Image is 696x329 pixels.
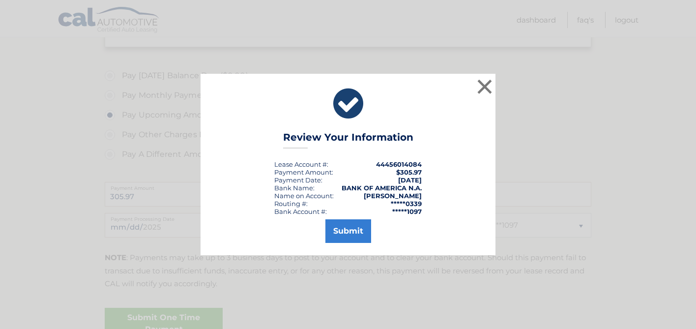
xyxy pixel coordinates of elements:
div: Name on Account: [274,192,334,200]
div: Lease Account #: [274,160,328,168]
strong: [PERSON_NAME] [364,192,422,200]
strong: BANK OF AMERICA N.A. [342,184,422,192]
div: : [274,176,322,184]
span: Payment Date [274,176,321,184]
strong: 44456014084 [376,160,422,168]
button: × [475,77,494,96]
div: Bank Name: [274,184,315,192]
div: Payment Amount: [274,168,333,176]
div: Routing #: [274,200,308,208]
span: [DATE] [398,176,422,184]
span: $305.97 [396,168,422,176]
h3: Review Your Information [283,131,413,149]
button: Submit [325,219,371,243]
div: Bank Account #: [274,208,327,215]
